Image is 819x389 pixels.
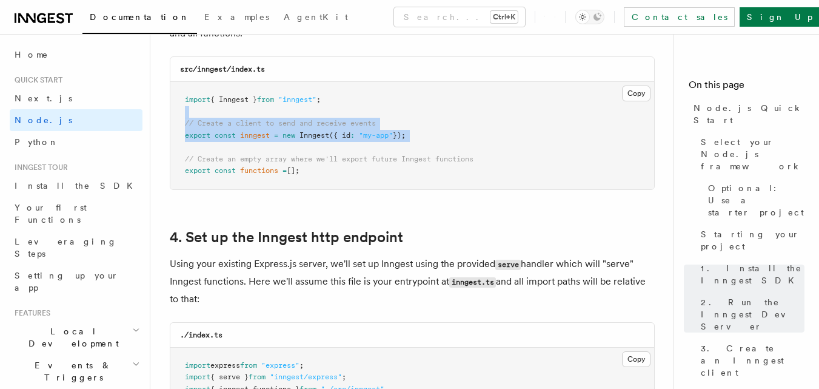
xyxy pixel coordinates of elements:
[696,223,804,257] a: Starting your project
[15,49,48,61] span: Home
[10,44,142,66] a: Home
[701,136,804,172] span: Select your Node.js framework
[696,337,804,384] a: 3. Create an Inngest client
[15,203,87,225] span: Your first Functions
[694,102,804,126] span: Node.js Quick Start
[204,12,269,22] span: Examples
[82,4,197,34] a: Documentation
[215,131,236,140] span: const
[701,342,804,379] span: 3. Create an Inngest client
[703,177,804,223] a: Optional: Use a starter project
[10,175,142,197] a: Install the SDK
[185,131,210,140] span: export
[350,131,355,140] span: :
[10,359,132,384] span: Events & Triggers
[287,166,299,175] span: [];
[170,229,403,246] a: 4. Set up the Inngest http endpoint
[185,95,210,104] span: import
[10,87,142,109] a: Next.js
[210,361,240,370] span: express
[696,131,804,177] a: Select your Node.js framework
[215,166,236,175] span: const
[185,373,210,381] span: import
[15,271,119,293] span: Setting up your app
[249,373,266,381] span: from
[15,115,72,125] span: Node.js
[282,131,295,140] span: new
[10,109,142,131] a: Node.js
[10,231,142,265] a: Leveraging Steps
[393,131,406,140] span: });
[284,12,348,22] span: AgentKit
[701,228,804,252] span: Starting your project
[622,86,650,101] button: Copy
[575,10,604,24] button: Toggle dark mode
[299,131,329,140] span: Inngest
[197,4,276,33] a: Examples
[90,12,190,22] span: Documentation
[185,361,210,370] span: import
[329,131,350,140] span: ({ id
[10,308,50,318] span: Features
[15,137,59,147] span: Python
[299,361,304,370] span: ;
[622,351,650,367] button: Copy
[15,93,72,103] span: Next.js
[495,260,521,270] code: serve
[689,97,804,131] a: Node.js Quick Start
[240,131,270,140] span: inngest
[170,255,655,308] p: Using your existing Express.js server, we'll set up Inngest using the provided handler which will...
[274,131,278,140] span: =
[490,11,518,23] kbd: Ctrl+K
[185,166,210,175] span: export
[449,277,496,288] code: inngest.ts
[10,354,142,388] button: Events & Triggers
[180,331,222,339] code: ./index.ts
[10,131,142,153] a: Python
[689,78,804,97] h4: On this page
[696,291,804,337] a: 2. Run the Inngest Dev Server
[185,155,473,163] span: // Create an empty array where we'll export future Inngest functions
[701,262,804,286] span: 1. Install the Inngest SDK
[708,182,804,218] span: Optional: Use a starter project
[240,166,278,175] span: functions
[210,95,257,104] span: { Inngest }
[10,163,68,172] span: Inngest tour
[276,4,355,33] a: AgentKit
[185,119,376,127] span: // Create a client to send and receive events
[240,361,257,370] span: from
[278,95,316,104] span: "inngest"
[10,197,142,231] a: Your first Functions
[10,265,142,299] a: Setting up your app
[10,325,132,350] span: Local Development
[701,296,804,333] span: 2. Run the Inngest Dev Server
[180,65,265,73] code: src/inngest/index.ts
[15,181,140,191] span: Install the SDK
[15,237,117,259] span: Leveraging Steps
[10,320,142,354] button: Local Development
[342,373,346,381] span: ;
[270,373,342,381] span: "inngest/express"
[624,7,735,27] a: Contact sales
[696,257,804,291] a: 1. Install the Inngest SDK
[282,166,287,175] span: =
[394,7,525,27] button: Search...Ctrl+K
[210,373,249,381] span: { serve }
[359,131,393,140] span: "my-app"
[316,95,321,104] span: ;
[261,361,299,370] span: "express"
[10,75,62,85] span: Quick start
[257,95,274,104] span: from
